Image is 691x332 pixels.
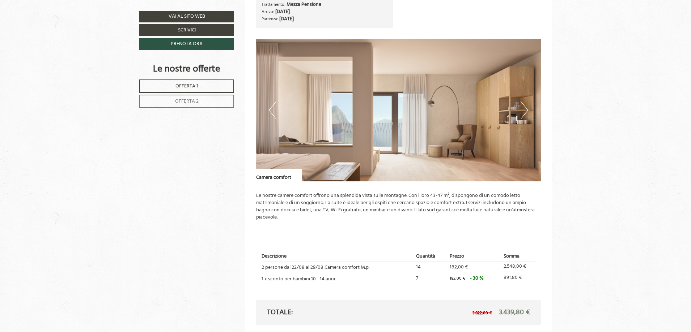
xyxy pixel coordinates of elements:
td: 891,80 € [501,273,535,284]
td: 2 persone dal 22/08 al 29/08 Camera comfort M.p. [262,262,414,273]
button: Next [521,101,528,119]
td: 7 [414,273,447,284]
span: 3.822,00 € [472,310,492,317]
a: Scrivici [139,24,234,36]
div: Le nostre offerte [139,62,234,76]
th: Prezzo [447,251,501,261]
small: Partenza: [262,16,278,22]
div: Camera comfort [256,169,302,181]
small: Arrivo: [262,8,274,15]
span: - 30 % [470,274,484,283]
th: Somma [501,251,535,261]
span: Offerta 2 [175,97,199,105]
td: 14 [414,262,447,273]
span: 182,00 € [450,263,468,271]
img: image [256,39,541,181]
span: 3.439,80 € [499,307,530,318]
small: Trattamento: [262,1,285,8]
p: Le nostre camere comfort offrono una splendida vista sulle montagne. Con i loro 43-47 m², dispong... [256,192,541,221]
td: 2.548,00 € [501,262,535,273]
a: Vai al sito web [139,11,234,22]
div: Totale: [262,307,399,318]
a: Prenota ora [139,38,234,50]
td: 1 x sconto per bambini 10 - 14 anni [262,273,414,284]
b: Mezza Pensione [287,0,321,9]
span: Offerta 1 [175,82,198,90]
b: [DATE] [279,15,294,23]
th: Descrizione [262,251,414,261]
th: Quantità [414,251,447,261]
button: Previous [269,101,276,119]
b: [DATE] [275,8,290,16]
span: 182,00 € [450,275,465,282]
